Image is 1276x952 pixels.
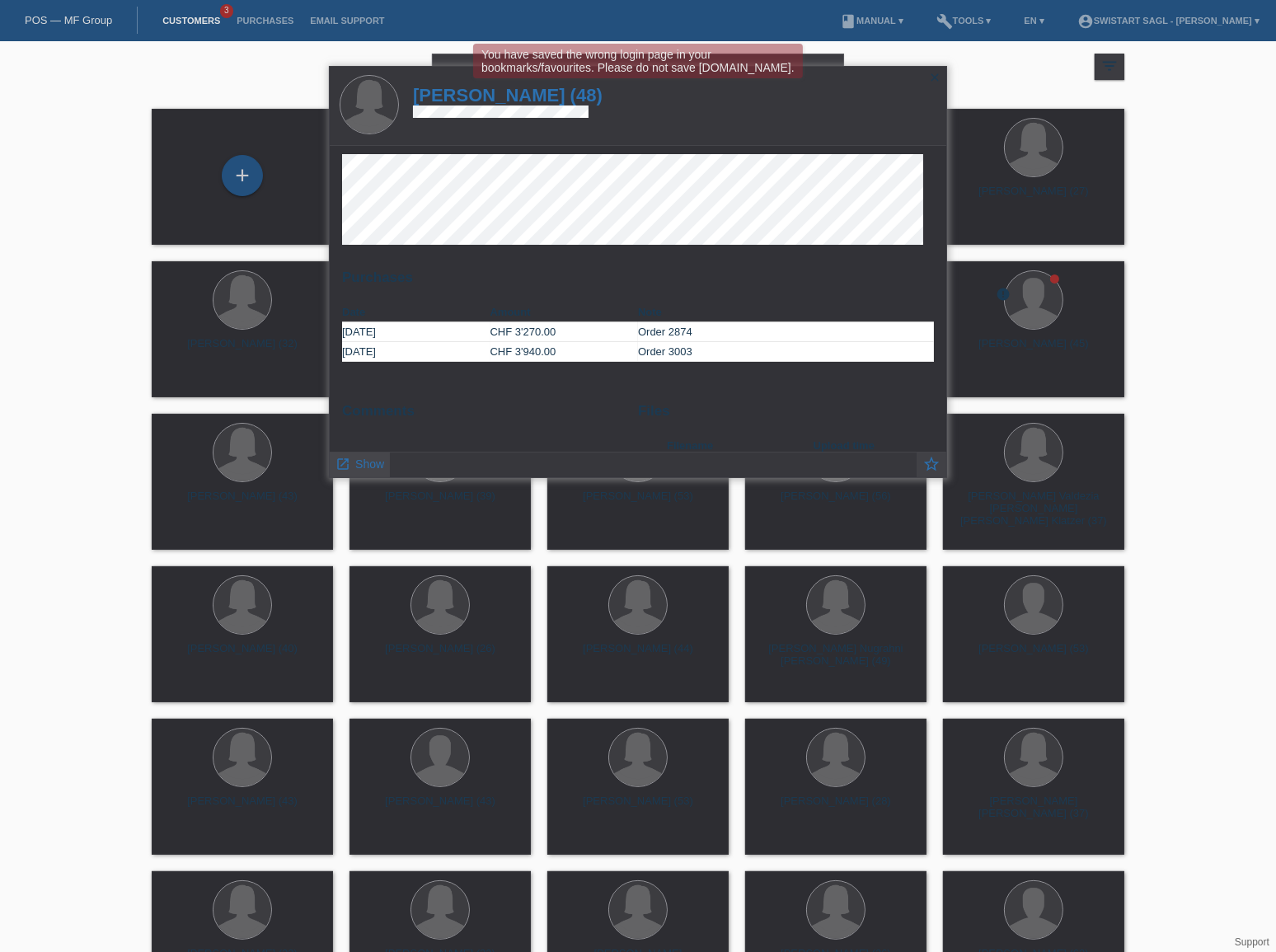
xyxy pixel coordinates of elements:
[561,642,715,668] div: [PERSON_NAME] (44)
[758,642,913,668] div: [PERSON_NAME] Nugrahni [PERSON_NAME] (49)
[335,457,350,471] i: launch
[220,4,233,18] span: 3
[335,453,384,473] a: launch Show
[413,85,603,106] a: [PERSON_NAME] (48)
[342,302,490,322] th: Date
[638,322,934,342] td: Order 2874
[363,795,518,821] div: [PERSON_NAME] (43)
[638,342,934,362] td: Order 3003
[363,642,518,668] div: [PERSON_NAME] (26)
[922,457,941,477] a: star_border
[956,795,1111,821] div: [PERSON_NAME] [PERSON_NAME] (37)
[490,322,639,342] td: CHF 3'270.00
[1077,13,1094,30] i: account_circle
[814,436,911,456] th: Upload time
[342,403,626,428] h2: Comments
[342,342,490,362] td: [DATE]
[342,322,490,342] td: [DATE]
[956,337,1111,363] div: [PERSON_NAME] (45)
[25,14,112,26] a: POS — MF Group
[1100,57,1119,75] i: filter_list
[342,270,934,294] h2: Purchases
[1016,16,1053,26] a: EN ▾
[561,795,715,821] div: [PERSON_NAME] (53)
[490,302,639,322] th: Amount
[165,795,320,821] div: [PERSON_NAME] (43)
[638,403,934,428] h2: Files
[758,490,913,516] div: [PERSON_NAME] (56)
[956,642,1111,668] div: [PERSON_NAME] (53)
[956,490,1111,519] div: [PERSON_NAME] Valdezia [PERSON_NAME] [PERSON_NAME] Klatzer (37)
[473,44,803,78] div: You have saved the wrong login page in your bookmarks/favourites. Please do not save [DOMAIN_NAME].
[165,642,320,668] div: [PERSON_NAME] (40)
[996,287,1011,304] div: Returned
[154,16,228,26] a: Customers
[936,13,953,30] i: build
[922,455,941,473] i: star_border
[561,490,715,516] div: [PERSON_NAME] (53)
[928,16,1000,26] a: buildTools ▾
[1069,16,1268,26] a: account_circleSwistart Sagl - [PERSON_NAME] ▾
[758,795,913,821] div: [PERSON_NAME] (28)
[638,302,934,322] th: Note
[667,436,814,456] th: Filename
[302,16,392,26] a: Email Support
[490,342,639,362] td: CHF 3'940.00
[228,16,302,26] a: Purchases
[1235,936,1269,948] a: Support
[840,13,856,30] i: book
[956,185,1111,211] div: [PERSON_NAME] (27)
[832,16,912,26] a: bookManual ▾
[363,490,518,516] div: [PERSON_NAME] (39)
[355,457,384,471] span: Show
[165,490,320,516] div: [PERSON_NAME] (43)
[223,162,262,190] div: Add customer
[165,337,320,363] div: [PERSON_NAME] (32)
[996,287,1011,302] i: error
